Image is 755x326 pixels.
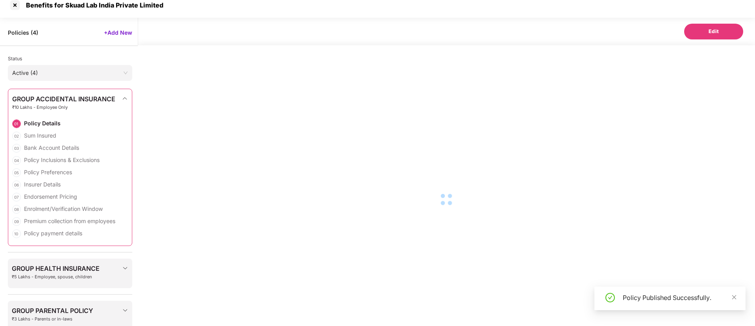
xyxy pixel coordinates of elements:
[623,293,736,302] div: Policy Published Successfully.
[24,217,115,225] div: Premium collection from employees
[8,29,38,36] span: Policies ( 4 )
[24,144,79,151] div: Bank Account Details
[731,294,737,300] span: close
[12,105,115,110] span: ₹10 Lakhs - Employee Only
[24,132,56,139] div: Sum Insured
[24,205,103,212] div: Enrolment/Verification Window
[12,229,21,238] div: 10
[24,229,82,237] div: Policy payment details
[12,156,21,165] div: 04
[12,205,21,214] div: 08
[12,317,93,322] span: ₹3 Lakhs - Parents or in-laws
[12,307,93,314] span: GROUP PARENTAL POLICY
[12,274,100,279] span: ₹5 Lakhs - Employee, spouse, children
[122,265,128,271] img: svg+xml;base64,PHN2ZyBpZD0iRHJvcGRvd24tMzJ4MzIiIHhtbG5zPSJodHRwOi8vd3d3LnczLm9yZy8yMDAwL3N2ZyIgd2...
[122,307,128,313] img: svg+xml;base64,PHN2ZyBpZD0iRHJvcGRvd24tMzJ4MzIiIHhtbG5zPSJodHRwOi8vd3d3LnczLm9yZy8yMDAwL3N2ZyIgd2...
[12,119,21,128] div: 01
[24,156,100,164] div: Policy Inclusions & Exclusions
[12,95,115,102] span: GROUP ACCIDENTAL INSURANCE
[24,181,61,188] div: Insurer Details
[104,29,132,36] span: +Add New
[12,144,21,153] div: 03
[12,181,21,189] div: 06
[12,265,100,272] span: GROUP HEALTH INSURANCE
[12,132,21,140] div: 02
[12,168,21,177] div: 05
[12,67,128,79] span: Active (4)
[684,24,743,39] button: Edit
[12,193,21,201] div: 07
[605,293,615,302] span: check-circle
[709,28,719,35] span: Edit
[24,119,61,127] div: Policy Details
[21,1,163,9] div: Benefits for Skuad Lab India Private Limited
[122,95,128,102] img: svg+xml;base64,PHN2ZyBpZD0iRHJvcGRvd24tMzJ4MzIiIHhtbG5zPSJodHRwOi8vd3d3LnczLm9yZy8yMDAwL3N2ZyIgd2...
[8,56,22,61] span: Status
[24,168,72,176] div: Policy Preferences
[24,193,77,200] div: Endorsement Pricing
[12,217,21,226] div: 09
